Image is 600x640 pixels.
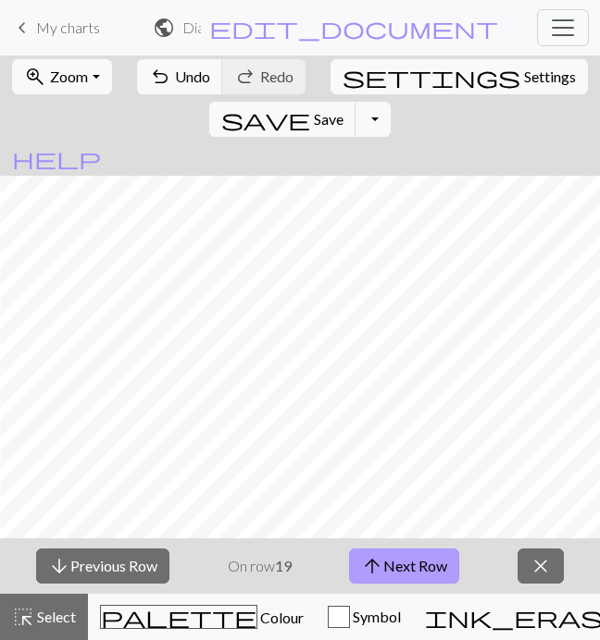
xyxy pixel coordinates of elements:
span: Settings [524,66,576,88]
button: Previous Row [36,548,169,584]
span: close [530,553,552,579]
button: Undo [137,59,223,94]
button: Symbol [316,594,413,640]
a: My charts [11,12,100,43]
p: On row [228,555,292,577]
strong: 19 [275,557,292,574]
button: Zoom [12,59,111,94]
span: save [221,106,310,132]
span: public [153,15,175,41]
span: Undo [175,68,210,85]
span: undo [149,64,171,90]
span: highlight_alt [12,604,34,630]
span: keyboard_arrow_left [11,15,33,41]
h2: Diagram F / Diagram F.1 [182,18,201,36]
span: My charts [36,18,100,36]
span: palette [101,604,256,630]
button: SettingsSettings [331,59,588,94]
button: Save [209,102,356,137]
span: arrow_upward [361,553,383,579]
button: Toggle navigation [537,9,589,46]
button: Colour [88,594,316,640]
span: zoom_in [24,64,46,90]
span: settings [343,64,520,90]
span: help [12,145,101,171]
span: Save [314,110,344,128]
button: Next Row [349,548,459,584]
i: Settings [343,66,520,88]
span: Symbol [350,608,401,625]
span: Select [34,608,76,625]
span: edit_document [209,15,498,41]
span: Zoom [50,68,88,85]
span: arrow_downward [48,553,70,579]
span: Colour [257,609,304,626]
